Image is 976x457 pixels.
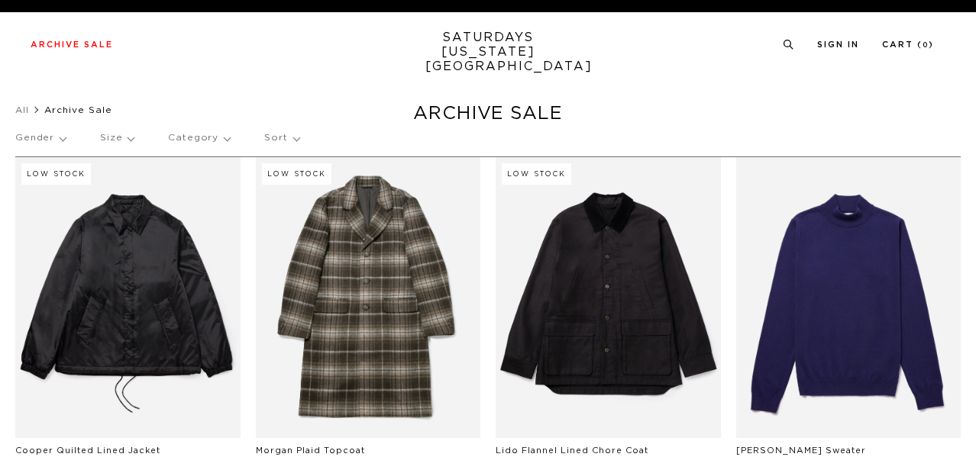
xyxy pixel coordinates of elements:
[425,31,551,74] a: SATURDAYS[US_STATE][GEOGRAPHIC_DATA]
[15,105,29,114] a: All
[817,40,859,49] a: Sign In
[502,163,571,185] div: Low Stock
[496,446,648,455] a: Lido Flannel Lined Chore Coat
[44,105,112,114] span: Archive Sale
[262,163,331,185] div: Low Stock
[168,121,230,156] p: Category
[923,42,929,49] small: 0
[882,40,934,49] a: Cart (0)
[31,40,113,49] a: Archive Sale
[736,446,866,455] a: [PERSON_NAME] Sweater
[21,163,91,185] div: Low Stock
[256,446,365,455] a: Morgan Plaid Topcoat
[15,446,160,455] a: Cooper Quilted Lined Jacket
[264,121,299,156] p: Sort
[15,121,66,156] p: Gender
[100,121,134,156] p: Size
